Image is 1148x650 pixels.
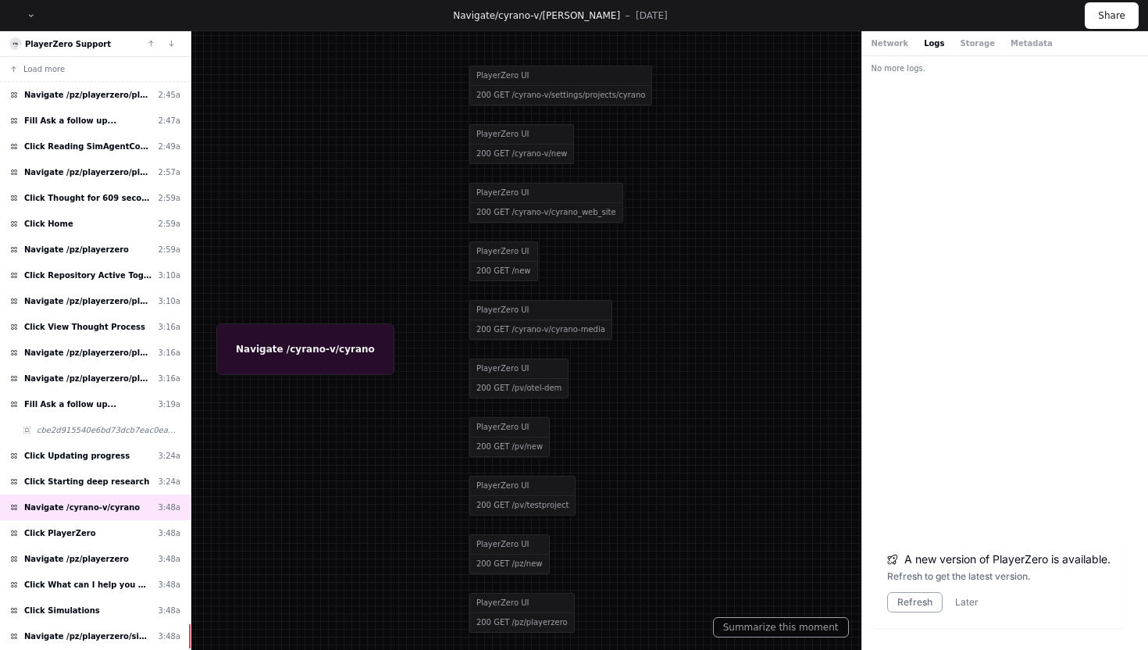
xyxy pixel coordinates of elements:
div: 2:49a [158,141,180,152]
button: Refresh [887,592,943,612]
span: Fill Ask a follow up... [24,115,116,127]
span: Click Updating progress [24,450,130,462]
div: Refresh to get the latest version. [887,570,1111,583]
span: Click Reading SimAgentContext.… [24,141,152,152]
span: Navigate /pz/playerzero/player/* [24,295,152,307]
span: Click Repository Active Toggle Functionality [24,270,152,281]
span: /cyrano-v/[PERSON_NAME] [495,10,620,21]
div: 2:57a [158,166,180,178]
div: 3:16a [158,347,180,359]
button: Storage [960,37,994,49]
button: Summarize this moment [713,617,849,637]
span: Click Simulations [24,605,100,616]
span: A new version of PlayerZero is available. [904,552,1111,567]
span: No more logs. [872,62,926,74]
span: Load more [23,63,65,75]
div: 3:19a [158,398,180,410]
div: 3:48a [158,579,180,591]
span: Navigate /pz/playerzero/player/* [24,373,152,384]
img: 13.svg [11,39,21,49]
span: Navigate /pz/playerzero [24,244,129,255]
span: Click What can I help you with? [24,579,152,591]
span: Fill Ask a follow up... [24,398,116,410]
span: Navigate /pz/playerzero/simulations [24,630,152,642]
span: Click Starting deep research [24,476,149,487]
div: 3:48a [158,553,180,565]
iframe: Open customer support [1098,598,1140,641]
div: 2:59a [158,192,180,204]
div: 2:59a [158,218,180,230]
button: Metadata [1011,37,1053,49]
div: 3:48a [158,527,180,539]
span: Navigate /pz/playerzero [24,553,129,565]
span: Navigate /pz/playerzero/player/* [24,89,152,101]
div: 3:16a [158,373,180,384]
p: [DATE] [636,9,668,22]
button: Network [872,37,909,49]
a: PlayerZero Support [25,40,111,48]
div: 3:24a [158,476,180,487]
div: 3:10a [158,295,180,307]
div: 3:48a [158,630,180,642]
div: 3:24a [158,450,180,462]
span: Click Thought for 609 seconds [24,192,152,204]
div: 2:45a [158,89,180,101]
button: Share [1085,2,1139,29]
span: Navigate /pz/playerzero/player/* [24,166,152,178]
div: 2:59a [158,244,180,255]
span: cbe2d915540e6bd73dcb7eac0eab3fea [37,424,180,436]
div: 3:48a [158,502,180,513]
div: 3:16a [158,321,180,333]
span: Click View Thought Process [24,321,145,333]
div: 3:10a [158,270,180,281]
span: Navigate /pz/playerzero/player/* [24,347,152,359]
span: Click Home [24,218,73,230]
div: 2:47a [158,115,180,127]
button: Later [955,596,979,609]
div: 3:48a [158,605,180,616]
span: Navigate /cyrano-v/cyrano [24,502,140,513]
button: Logs [924,37,944,49]
span: Click PlayerZero [24,527,96,539]
span: Navigate [453,10,495,21]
